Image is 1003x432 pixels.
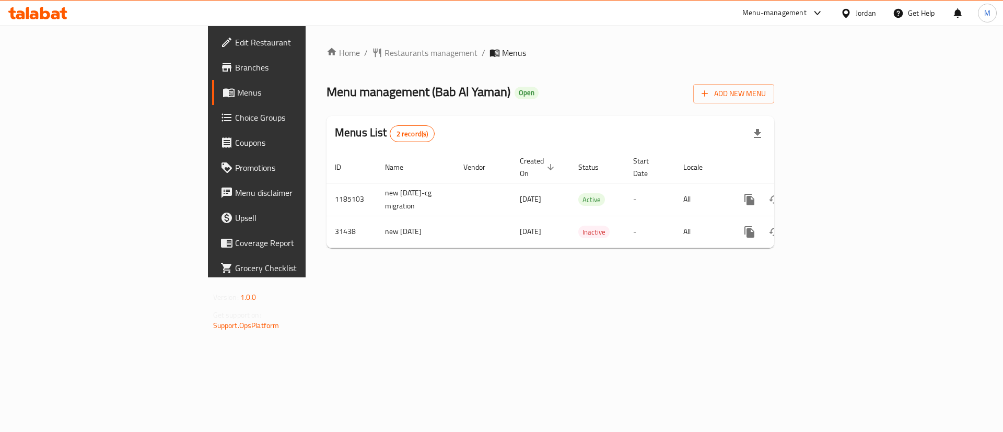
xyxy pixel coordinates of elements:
[737,187,762,212] button: more
[237,86,367,99] span: Menus
[702,87,766,100] span: Add New Menu
[235,212,367,224] span: Upsell
[745,121,770,146] div: Export file
[515,88,539,97] span: Open
[578,226,610,238] span: Inactive
[372,46,477,59] a: Restaurants management
[235,161,367,174] span: Promotions
[213,308,261,322] span: Get support on:
[625,216,675,248] td: -
[235,111,367,124] span: Choice Groups
[335,161,355,173] span: ID
[729,151,846,183] th: Actions
[482,46,485,59] li: /
[326,46,774,59] nav: breadcrumb
[578,193,605,206] div: Active
[390,129,435,139] span: 2 record(s)
[390,125,435,142] div: Total records count
[633,155,662,180] span: Start Date
[463,161,499,173] span: Vendor
[212,30,376,55] a: Edit Restaurant
[212,180,376,205] a: Menu disclaimer
[520,155,557,180] span: Created On
[212,105,376,130] a: Choice Groups
[326,151,846,248] table: enhanced table
[213,290,239,304] span: Version:
[384,46,477,59] span: Restaurants management
[762,219,787,244] button: Change Status
[742,7,807,19] div: Menu-management
[377,216,455,248] td: new [DATE]
[502,46,526,59] span: Menus
[515,87,539,99] div: Open
[385,161,417,173] span: Name
[326,80,510,103] span: Menu management ( Bab Al Yaman )
[235,61,367,74] span: Branches
[212,130,376,155] a: Coupons
[235,237,367,249] span: Coverage Report
[212,155,376,180] a: Promotions
[520,192,541,206] span: [DATE]
[762,187,787,212] button: Change Status
[984,7,990,19] span: M
[235,136,367,149] span: Coupons
[235,262,367,274] span: Grocery Checklist
[240,290,256,304] span: 1.0.0
[335,125,435,142] h2: Menus List
[212,255,376,281] a: Grocery Checklist
[212,55,376,80] a: Branches
[693,84,774,103] button: Add New Menu
[212,230,376,255] a: Coverage Report
[675,183,729,216] td: All
[212,80,376,105] a: Menus
[213,319,279,332] a: Support.OpsPlatform
[520,225,541,238] span: [DATE]
[856,7,876,19] div: Jordan
[578,194,605,206] span: Active
[578,161,612,173] span: Status
[737,219,762,244] button: more
[625,183,675,216] td: -
[212,205,376,230] a: Upsell
[377,183,455,216] td: new [DATE]-cg migration
[235,186,367,199] span: Menu disclaimer
[683,161,716,173] span: Locale
[235,36,367,49] span: Edit Restaurant
[675,216,729,248] td: All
